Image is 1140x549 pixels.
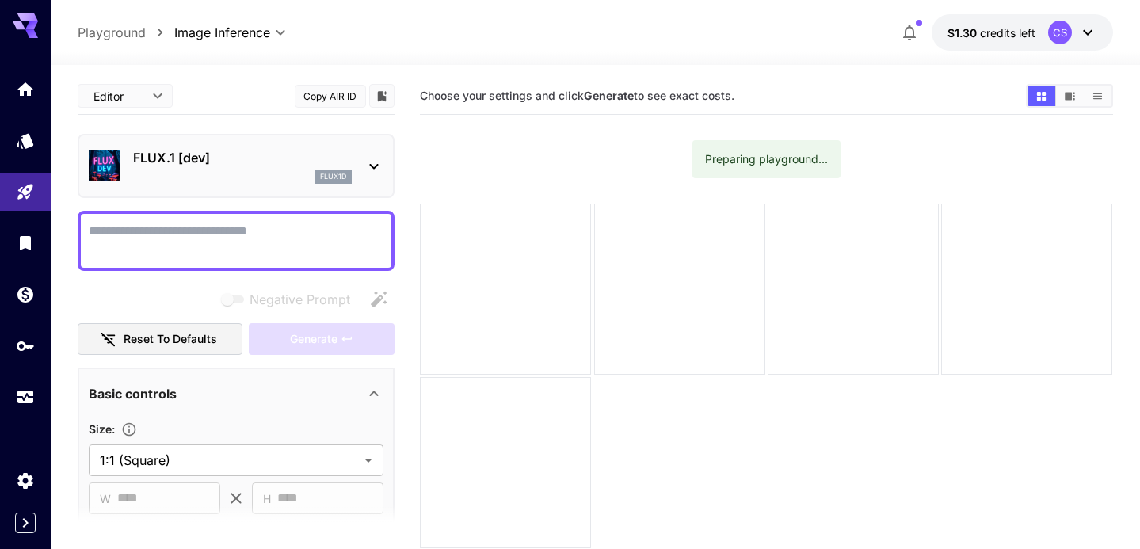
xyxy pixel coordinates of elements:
[78,23,146,42] a: Playground
[89,422,115,436] span: Size :
[16,131,35,151] div: Models
[218,289,363,309] span: Negative prompts are not compatible with the selected model.
[320,171,347,182] p: flux1d
[250,290,350,309] span: Negative Prompt
[1026,84,1113,108] div: Show media in grid viewShow media in video viewShow media in list view
[93,88,143,105] span: Editor
[947,25,1035,41] div: $1.2955
[89,375,383,413] div: Basic controls
[89,384,177,403] p: Basic controls
[100,451,358,470] span: 1:1 (Square)
[1084,86,1111,106] button: Show media in list view
[980,26,1035,40] span: credits left
[100,490,111,508] span: W
[263,490,271,508] span: H
[78,323,242,356] button: Reset to defaults
[584,89,634,102] b: Generate
[420,89,734,102] span: Choose your settings and click to see exact costs.
[16,387,35,407] div: Usage
[947,26,980,40] span: $1.30
[375,86,389,105] button: Add to library
[295,85,366,108] button: Copy AIR ID
[16,79,35,99] div: Home
[89,142,383,190] div: FLUX.1 [dev]flux1d
[705,145,828,173] div: Preparing playground...
[15,513,36,533] button: Expand sidebar
[115,421,143,437] button: Adjust the dimensions of the generated image by specifying its width and height in pixels, or sel...
[16,471,35,490] div: Settings
[1028,86,1055,106] button: Show media in grid view
[16,233,35,253] div: Library
[78,23,174,42] nav: breadcrumb
[16,182,35,202] div: Playground
[174,23,270,42] span: Image Inference
[16,284,35,304] div: Wallet
[133,148,352,167] p: FLUX.1 [dev]
[1056,86,1084,106] button: Show media in video view
[16,336,35,356] div: API Keys
[1048,21,1072,44] div: CS
[932,14,1113,51] button: $1.2955CS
